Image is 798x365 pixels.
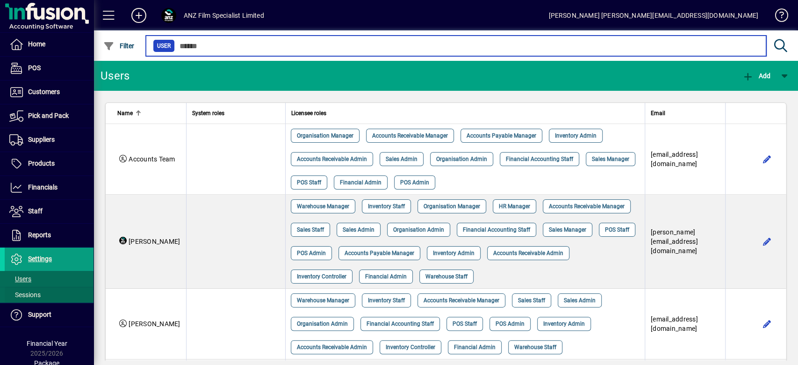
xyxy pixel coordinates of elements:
[28,136,55,143] span: Suppliers
[549,202,625,211] span: Accounts Receivable Manager
[345,248,414,258] span: Accounts Payable Manager
[9,275,31,283] span: Users
[605,225,629,234] span: POS Staff
[129,155,175,163] span: Accounts Team
[28,207,43,215] span: Staff
[400,178,429,187] span: POS Admin
[372,131,448,140] span: Accounts Receivable Manager
[101,68,140,83] div: Users
[343,225,374,234] span: Sales Admin
[436,154,487,164] span: Organisation Admin
[27,340,67,347] span: Financial Year
[9,291,41,299] span: Sessions
[5,224,93,247] a: Reports
[5,303,93,327] a: Support
[5,176,93,199] a: Financials
[5,271,93,287] a: Users
[425,272,467,281] span: Warehouse Staff
[28,255,52,263] span: Settings
[514,343,556,352] span: Warehouse Staff
[101,37,137,54] button: Filter
[5,200,93,223] a: Staff
[117,108,133,118] span: Name
[499,202,530,211] span: HR Manager
[740,67,773,84] button: Add
[592,154,629,164] span: Sales Manager
[651,108,665,118] span: Email
[368,296,405,305] span: Inventory Staff
[28,183,58,191] span: Financials
[518,296,545,305] span: Sales Staff
[5,57,93,80] a: POS
[297,248,326,258] span: POS Admin
[365,272,407,281] span: Financial Admin
[297,272,346,281] span: Inventory Controller
[129,238,180,245] span: [PERSON_NAME]
[117,108,180,118] div: Name
[5,287,93,303] a: Sessions
[742,72,770,80] span: Add
[28,311,51,318] span: Support
[28,64,41,72] span: POS
[549,225,586,234] span: Sales Manager
[28,231,51,239] span: Reports
[393,225,444,234] span: Organisation Admin
[651,315,698,332] span: [EMAIL_ADDRESS][DOMAIN_NAME]
[192,108,224,118] span: System roles
[463,225,530,234] span: Financial Accounting Staff
[386,154,417,164] span: Sales Admin
[5,128,93,152] a: Suppliers
[297,202,349,211] span: Warehouse Manager
[297,225,324,234] span: Sales Staff
[184,8,264,23] div: ANZ Film Specialist Limited
[493,248,563,258] span: Accounts Receivable Admin
[453,319,477,328] span: POS Staff
[424,296,499,305] span: Accounts Receivable Manager
[651,151,698,168] span: [EMAIL_ADDRESS][DOMAIN_NAME]
[103,42,135,50] span: Filter
[297,296,349,305] span: Warehouse Manager
[297,343,367,352] span: Accounts Receivable Admin
[154,7,184,24] button: Profile
[433,248,474,258] span: Inventory Admin
[368,202,405,211] span: Inventory Staff
[297,178,321,187] span: POS Staff
[564,296,596,305] span: Sales Admin
[454,343,496,352] span: Financial Admin
[5,104,93,128] a: Pick and Pack
[759,152,774,167] button: Edit
[157,41,171,51] span: User
[506,154,573,164] span: Financial Accounting Staff
[297,154,367,164] span: Accounts Receivable Admin
[5,152,93,175] a: Products
[124,7,154,24] button: Add
[768,2,786,32] a: Knowledge Base
[496,319,525,328] span: POS Admin
[28,40,45,48] span: Home
[5,33,93,56] a: Home
[297,319,348,328] span: Organisation Admin
[367,319,434,328] span: Financial Accounting Staff
[555,131,597,140] span: Inventory Admin
[28,160,55,167] span: Products
[424,202,480,211] span: Organisation Manager
[651,228,698,255] span: [PERSON_NAME][EMAIL_ADDRESS][DOMAIN_NAME]
[759,316,774,331] button: Edit
[28,112,69,119] span: Pick and Pack
[5,80,93,104] a: Customers
[297,131,353,140] span: Organisation Manager
[340,178,381,187] span: Financial Admin
[543,319,585,328] span: Inventory Admin
[291,108,326,118] span: Licensee roles
[129,320,180,328] span: [PERSON_NAME]
[759,234,774,249] button: Edit
[548,8,758,23] div: [PERSON_NAME] [PERSON_NAME][EMAIL_ADDRESS][DOMAIN_NAME]
[28,88,60,95] span: Customers
[467,131,536,140] span: Accounts Payable Manager
[386,343,435,352] span: Inventory Controller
